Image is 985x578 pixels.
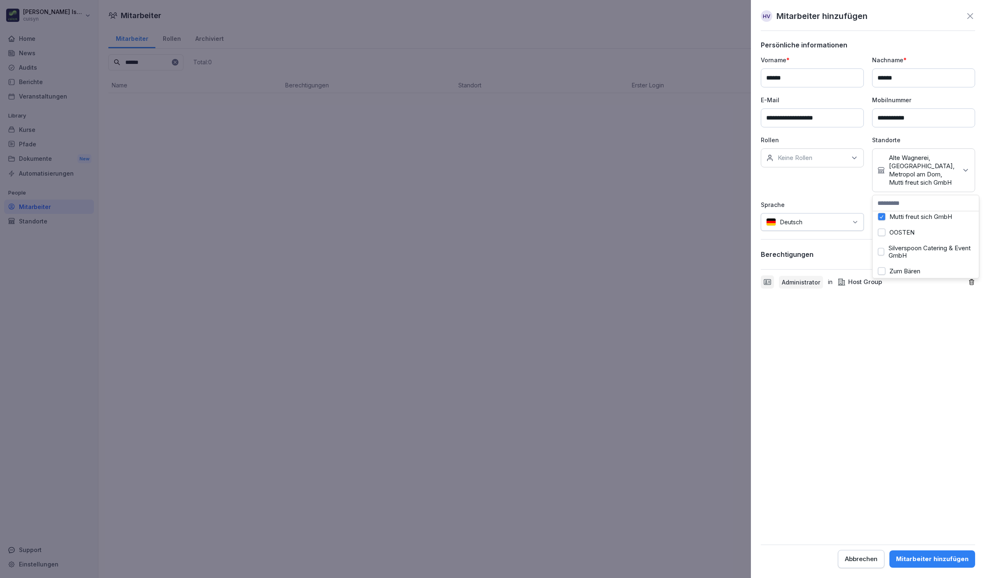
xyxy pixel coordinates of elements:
[761,200,864,209] p: Sprache
[761,213,864,231] div: Deutsch
[828,277,833,287] p: in
[872,136,975,144] p: Standorte
[761,136,864,144] p: Rollen
[761,56,864,64] p: Vorname
[889,229,915,236] label: OOSTEN
[896,555,969,564] div: Mitarbeiter hinzufügen
[889,244,974,259] label: Silverspoon Catering & Event GmbH
[889,154,957,187] p: Alte Wagnerei, [GEOGRAPHIC_DATA], Metropol am Dom, Mutti freut sich GmbH
[782,278,820,287] p: Administrator
[872,56,975,64] p: Nachname
[889,550,975,568] button: Mitarbeiter hinzufügen
[776,10,868,22] p: Mitarbeiter hinzufügen
[845,555,877,564] div: Abbrechen
[838,550,884,568] button: Abbrechen
[761,10,772,22] div: HV
[889,213,952,221] label: Mutti freut sich GmbH
[889,268,920,275] label: Zum Bären
[872,96,975,104] p: Mobilnummer
[761,41,975,49] p: Persönliche informationen
[778,154,812,162] p: Keine Rollen
[766,218,776,226] img: de.svg
[837,277,882,287] div: Host Group
[761,96,864,104] p: E-Mail
[761,250,814,258] p: Berechtigungen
